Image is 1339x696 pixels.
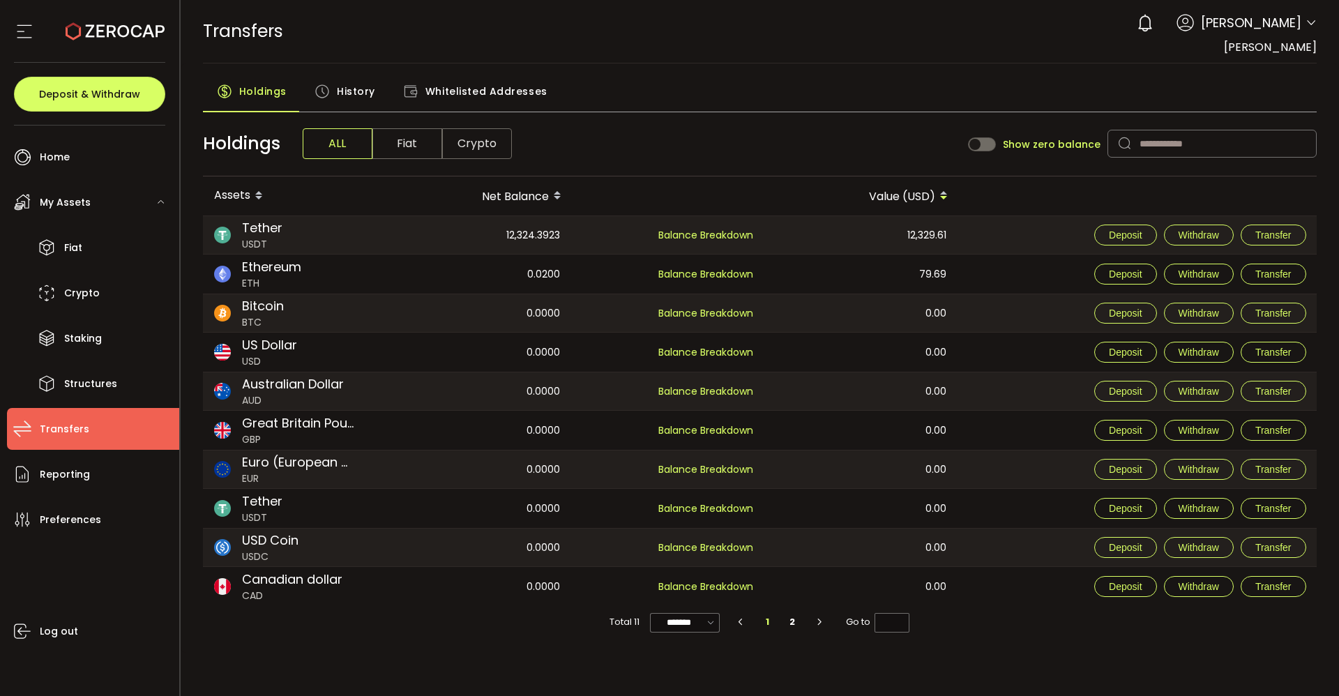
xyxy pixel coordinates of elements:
div: 0.0000 [379,333,571,372]
div: 0.00 [766,529,958,566]
img: cad_portfolio.svg [214,578,231,595]
div: 0.00 [766,411,958,450]
span: CAD [242,589,342,603]
span: Balance Breakdown [658,540,753,556]
div: 12,329.61 [766,216,958,254]
span: Australian Dollar [242,375,344,393]
div: 79.69 [766,255,958,294]
span: Balance Breakdown [658,501,753,517]
span: Balance Breakdown [658,462,753,478]
span: Whitelisted Addresses [425,77,547,105]
img: gbp_portfolio.svg [214,422,231,439]
div: 0.0000 [379,411,571,450]
span: US Dollar [242,335,297,354]
span: Reporting [40,464,90,485]
iframe: Chat Widget [1027,135,1339,696]
img: usd_portfolio.svg [214,344,231,361]
span: Balance Breakdown [658,423,753,439]
span: Preferences [40,510,101,530]
span: [PERSON_NAME] [1224,39,1317,55]
div: 0.0000 [379,451,571,488]
span: AUD [242,393,344,408]
span: Great Britain Pound [242,414,356,432]
span: Holdings [203,130,280,157]
div: 0.0000 [379,372,571,410]
div: 0.00 [766,333,958,372]
span: USDT [242,510,282,525]
span: Go to [846,612,909,632]
img: btc_portfolio.svg [214,305,231,321]
span: Balance Breakdown [658,228,753,242]
span: Balance Breakdown [658,384,753,400]
button: Deposit & Withdraw [14,77,165,112]
span: My Assets [40,192,91,213]
span: BTC [242,315,284,330]
span: Bitcoin [242,296,284,315]
div: 0.0200 [379,255,571,294]
div: 0.00 [766,294,958,332]
span: Crypto [442,128,512,159]
span: ETH [242,276,301,291]
span: History [337,77,375,105]
span: Deposit & Withdraw [39,89,140,99]
div: Value (USD) [766,184,959,208]
span: Fiat [372,128,442,159]
span: GBP [242,432,356,447]
span: Balance Breakdown [658,305,753,321]
li: 1 [755,612,780,632]
div: 0.0000 [379,529,571,566]
div: Net Balance [379,184,573,208]
span: Fiat [64,238,82,258]
div: 0.00 [766,372,958,410]
span: EUR [242,471,356,486]
img: usdt_portfolio.svg [214,500,231,517]
span: Crypto [64,283,100,303]
span: Canadian dollar [242,570,342,589]
span: Balance Breakdown [658,345,753,361]
span: Show zero balance [1003,139,1100,149]
span: Staking [64,328,102,349]
div: 0.0000 [379,567,571,606]
li: 2 [780,612,805,632]
span: Transfers [40,419,89,439]
img: eur_portfolio.svg [214,461,231,478]
div: 0.00 [766,567,958,606]
div: 0.0000 [379,489,571,528]
img: usdt_portfolio.svg [214,227,231,243]
span: USD Coin [242,531,298,550]
div: 0.0000 [379,294,571,332]
span: Holdings [239,77,287,105]
div: 12,324.3923 [379,216,571,254]
span: Balance Breakdown [658,267,753,281]
img: usdc_portfolio.svg [214,539,231,556]
span: USDC [242,550,298,564]
span: [PERSON_NAME] [1201,13,1301,32]
span: Euro (European Monetary Unit) [242,453,356,471]
span: Structures [64,374,117,394]
span: Total 11 [610,612,640,632]
div: 0.00 [766,489,958,528]
span: USD [242,354,297,369]
div: 0.00 [766,451,958,488]
span: Ethereum [242,257,301,276]
img: eth_portfolio.svg [214,266,231,282]
span: Balance Breakdown [658,579,753,595]
span: Log out [40,621,78,642]
span: USDT [242,237,282,252]
span: Tether [242,492,282,510]
span: Tether [242,218,282,237]
span: Transfers [203,19,283,43]
img: aud_portfolio.svg [214,383,231,400]
span: ALL [303,128,372,159]
div: Assets [203,184,379,208]
span: Home [40,147,70,167]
